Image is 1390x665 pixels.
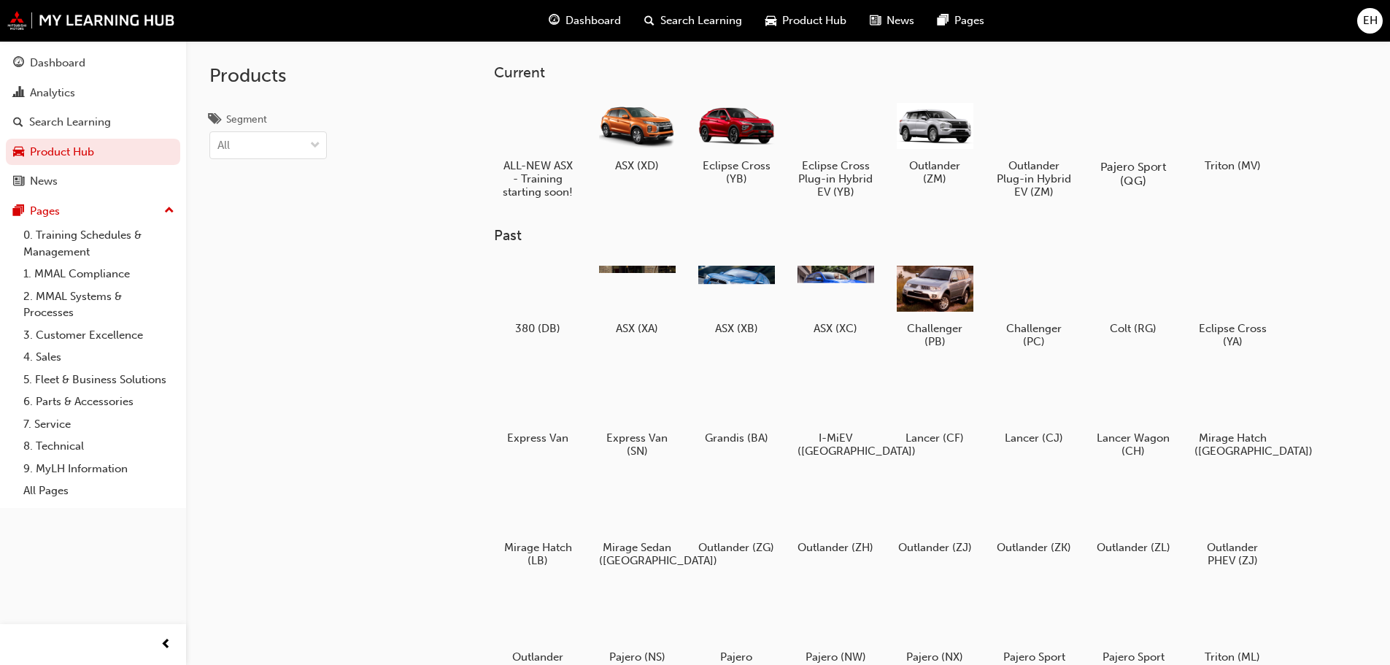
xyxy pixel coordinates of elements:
[990,256,1078,354] a: Challenger (PC)
[310,137,320,155] span: down-icon
[1194,322,1271,348] h5: Eclipse Cross (YA)
[6,50,180,77] a: Dashboard
[692,93,780,191] a: Eclipse Cross (YB)
[6,47,180,198] button: DashboardAnalyticsSearch LearningProduct HubNews
[792,366,879,464] a: I-MiEV ([GEOGRAPHIC_DATA])
[599,650,676,664] h5: Pajero (NS)
[897,322,973,348] h5: Challenger (PB)
[660,12,742,29] span: Search Learning
[30,203,60,220] div: Pages
[6,168,180,195] a: News
[1194,159,1271,172] h5: Triton (MV)
[754,6,858,36] a: car-iconProduct Hub
[18,480,180,502] a: All Pages
[30,85,75,101] div: Analytics
[18,324,180,347] a: 3. Customer Excellence
[897,431,973,445] h5: Lancer (CF)
[692,256,780,341] a: ASX (XB)
[1089,256,1177,341] a: Colt (RG)
[494,93,582,204] a: ALL-NEW ASX - Training starting soon!
[1089,93,1177,191] a: Pajero Sport (QG)
[891,93,978,191] a: Outlander (ZM)
[593,475,681,573] a: Mirage Sedan ([GEOGRAPHIC_DATA])
[792,256,879,341] a: ASX (XC)
[798,650,874,664] h5: Pajero (NW)
[891,366,978,450] a: Lancer (CF)
[6,198,180,225] button: Pages
[1095,322,1172,335] h5: Colt (RG)
[1363,12,1378,29] span: EH
[897,541,973,554] h5: Outlander (ZJ)
[18,458,180,480] a: 9. MyLH Information
[494,366,582,450] a: Express Van
[1194,541,1271,567] h5: Outlander PHEV (ZJ)
[1092,160,1173,188] h5: Pajero Sport (QG)
[798,431,874,458] h5: I-MiEV ([GEOGRAPHIC_DATA])
[500,159,576,199] h5: ALL-NEW ASX - Training starting soon!
[30,173,58,190] div: News
[891,475,978,560] a: Outlander (ZJ)
[599,322,676,335] h5: ASX (XA)
[1189,256,1276,354] a: Eclipse Cross (YA)
[29,114,111,131] div: Search Learning
[1095,431,1172,458] h5: Lancer Wagon (CH)
[792,475,879,560] a: Outlander (ZH)
[226,112,267,127] div: Segment
[7,11,175,30] img: mmal
[765,12,776,30] span: car-icon
[565,12,621,29] span: Dashboard
[870,12,881,30] span: news-icon
[782,12,846,29] span: Product Hub
[692,366,780,450] a: Grandis (BA)
[161,636,171,654] span: prev-icon
[593,256,681,341] a: ASX (XA)
[1189,366,1276,464] a: Mirage Hatch ([GEOGRAPHIC_DATA])
[209,114,220,127] span: tags-icon
[599,431,676,458] h5: Express Van (SN)
[996,322,1073,348] h5: Challenger (PC)
[1189,93,1276,177] a: Triton (MV)
[13,175,24,188] span: news-icon
[6,80,180,107] a: Analytics
[217,137,230,154] div: All
[891,256,978,354] a: Challenger (PB)
[1357,8,1383,34] button: EH
[494,475,582,573] a: Mirage Hatch (LB)
[18,224,180,263] a: 0. Training Schedules & Management
[692,475,780,560] a: Outlander (ZG)
[494,64,1323,81] h3: Current
[1194,650,1271,664] h5: Triton (ML)
[593,93,681,177] a: ASX (XD)
[13,205,24,218] span: pages-icon
[990,93,1078,204] a: Outlander Plug-in Hybrid EV (ZM)
[798,322,874,335] h5: ASX (XC)
[996,541,1073,554] h5: Outlander (ZK)
[599,541,676,567] h5: Mirage Sedan ([GEOGRAPHIC_DATA])
[18,346,180,369] a: 4. Sales
[858,6,926,36] a: news-iconNews
[13,146,24,159] span: car-icon
[996,431,1073,445] h5: Lancer (CJ)
[18,435,180,458] a: 8. Technical
[938,12,949,30] span: pages-icon
[990,366,1078,450] a: Lancer (CJ)
[500,541,576,567] h5: Mirage Hatch (LB)
[698,431,775,445] h5: Grandis (BA)
[6,109,180,136] a: Search Learning
[644,12,655,30] span: search-icon
[698,322,775,335] h5: ASX (XB)
[13,57,24,70] span: guage-icon
[990,475,1078,560] a: Outlander (ZK)
[537,6,633,36] a: guage-iconDashboard
[500,322,576,335] h5: 380 (DB)
[500,431,576,445] h5: Express Van
[1194,431,1271,458] h5: Mirage Hatch ([GEOGRAPHIC_DATA])
[494,256,582,341] a: 380 (DB)
[633,6,754,36] a: search-iconSearch Learning
[13,116,23,129] span: search-icon
[887,12,914,29] span: News
[792,93,879,204] a: Eclipse Cross Plug-in Hybrid EV (YB)
[13,87,24,100] span: chart-icon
